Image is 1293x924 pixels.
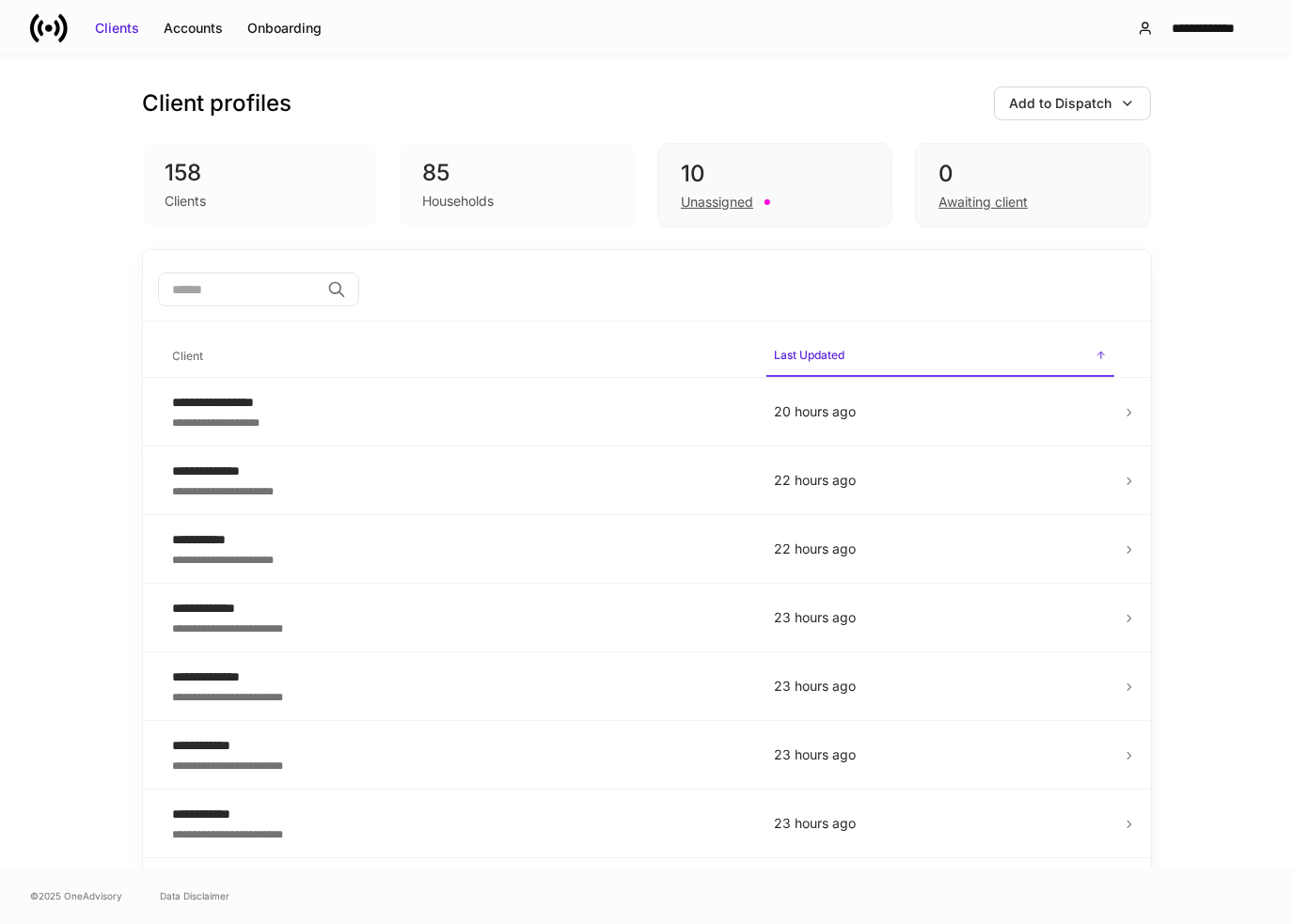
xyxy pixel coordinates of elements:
div: Households [422,192,494,211]
button: Onboarding [235,13,334,43]
div: Onboarding [247,19,322,38]
h6: Client [173,347,204,365]
div: 158 [166,158,355,188]
div: Clients [166,192,207,211]
button: Accounts [151,13,235,43]
div: 0 [938,159,1127,189]
h3: Client profiles [143,88,292,118]
span: © 2025 OneAdvisory [30,888,122,903]
div: Add to Dispatch [1010,94,1112,113]
p: 23 hours ago [774,608,1107,627]
div: Accounts [164,19,223,38]
div: 10 [681,159,869,189]
p: 20 hours ago [774,402,1107,421]
div: Unassigned [681,193,753,211]
button: Clients [83,13,151,43]
div: 85 [422,158,612,188]
div: 0Awaiting client [915,143,1150,227]
div: Awaiting client [938,193,1028,211]
p: 23 hours ago [774,745,1107,764]
p: 23 hours ago [774,677,1107,696]
a: Data Disclaimer [160,888,229,903]
p: 22 hours ago [774,471,1107,490]
p: 22 hours ago [774,540,1107,558]
h6: Last Updated [774,346,844,364]
button: Add to Dispatch [994,86,1151,120]
p: 23 hours ago [774,814,1107,833]
span: Last Updated [766,337,1114,377]
span: Client [166,337,751,376]
div: 10Unassigned [657,143,892,227]
div: Clients [95,19,139,38]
